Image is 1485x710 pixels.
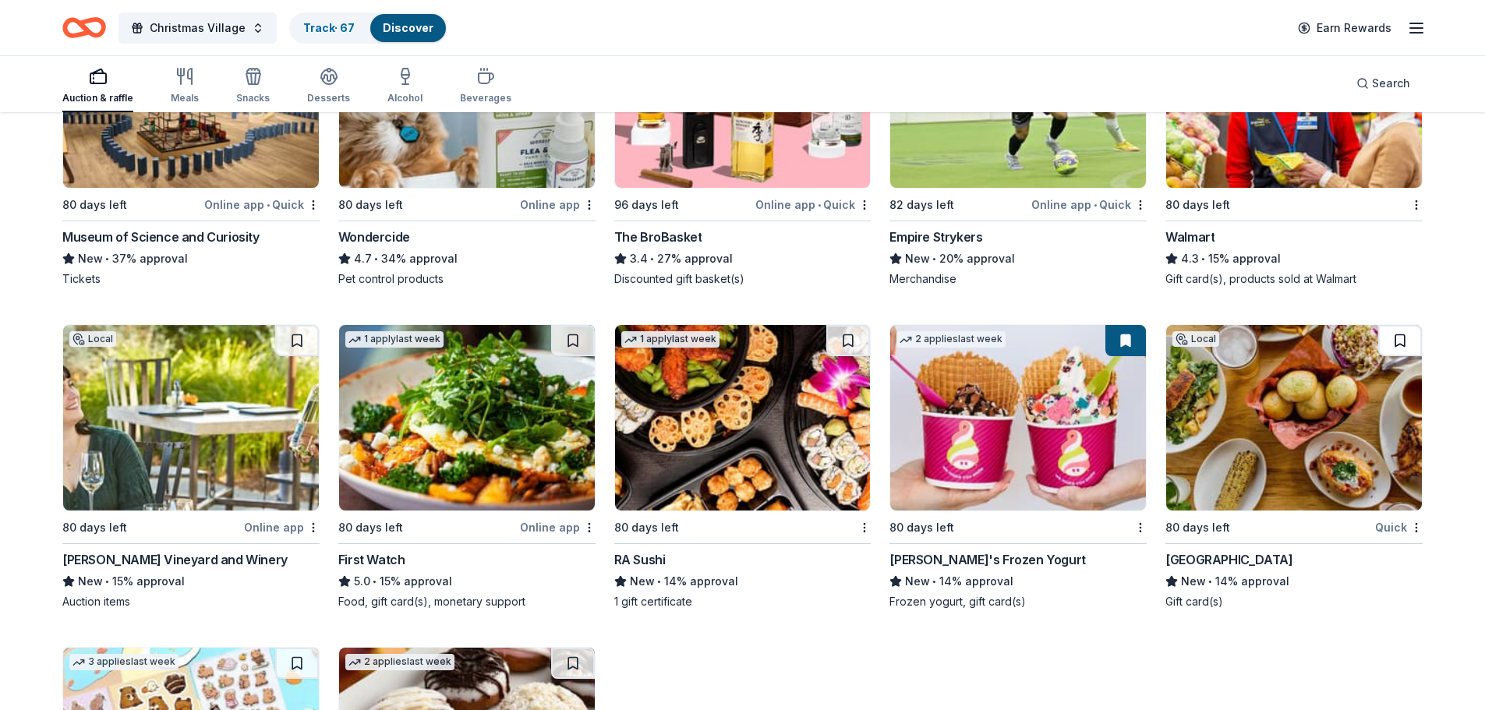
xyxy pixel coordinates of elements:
[1181,572,1206,591] span: New
[338,2,596,287] a: Image for Wondercide1 applylast week80 days leftOnline appWondercide4.7•34% approvalPet control p...
[657,575,661,588] span: •
[889,249,1147,268] div: 20% approval
[338,518,403,537] div: 80 days left
[289,12,447,44] button: Track· 67Discover
[354,572,370,591] span: 5.0
[338,249,596,268] div: 34% approval
[1165,196,1230,214] div: 80 days left
[387,61,423,112] button: Alcohol
[1165,324,1423,609] a: Image for Wood RanchLocal80 days leftQuick[GEOGRAPHIC_DATA]New•14% approvalGift card(s)
[338,594,596,609] div: Food, gift card(s), monetary support
[1165,594,1423,609] div: Gift card(s)
[614,249,872,268] div: 27% approval
[905,572,930,591] span: New
[615,325,871,510] img: Image for RA Sushi
[1031,195,1147,214] div: Online app Quick
[338,324,596,609] a: Image for First Watch1 applylast week80 days leftOnline appFirst Watch5.0•15% approvalFood, gift ...
[62,249,320,268] div: 37% approval
[171,92,199,104] div: Meals
[62,92,133,104] div: Auction & raffle
[307,92,350,104] div: Desserts
[1209,575,1213,588] span: •
[1165,518,1230,537] div: 80 days left
[933,253,937,265] span: •
[889,594,1147,609] div: Frozen yogurt, gift card(s)
[244,517,320,537] div: Online app
[62,196,127,214] div: 80 days left
[62,228,260,246] div: Museum of Science and Curiosity
[204,195,320,214] div: Online app Quick
[303,21,355,34] a: Track· 67
[1165,271,1423,287] div: Gift card(s), products sold at Walmart
[889,271,1147,287] div: Merchandise
[889,518,954,537] div: 80 days left
[1094,199,1097,211] span: •
[614,572,872,591] div: 14% approval
[1165,572,1423,591] div: 14% approval
[1202,253,1206,265] span: •
[1165,2,1423,287] a: Image for Walmart80 days leftWalmart4.3•15% approvalGift card(s), products sold at Walmart
[1375,517,1423,537] div: Quick
[267,199,270,211] span: •
[460,61,511,112] button: Beverages
[890,325,1146,510] img: Image for Menchie's Frozen Yogurt
[236,61,270,112] button: Snacks
[933,575,937,588] span: •
[374,253,378,265] span: •
[650,253,654,265] span: •
[236,92,270,104] div: Snacks
[1289,14,1401,42] a: Earn Rewards
[1372,74,1410,93] span: Search
[307,61,350,112] button: Desserts
[614,324,872,609] a: Image for RA Sushi1 applylast week80 days leftRA SushiNew•14% approval1 gift certificate
[614,550,666,569] div: RA Sushi
[1344,68,1423,99] button: Search
[889,550,1085,569] div: [PERSON_NAME]'s Frozen Yogurt
[354,249,372,268] span: 4.7
[896,331,1006,348] div: 2 applies last week
[338,271,596,287] div: Pet control products
[78,572,103,591] span: New
[62,572,320,591] div: 15% approval
[62,550,288,569] div: [PERSON_NAME] Vineyard and Winery
[118,12,277,44] button: Christmas Village
[373,575,377,588] span: •
[62,518,127,537] div: 80 days left
[105,253,109,265] span: •
[1165,228,1215,246] div: Walmart
[755,195,871,214] div: Online app Quick
[889,324,1147,609] a: Image for Menchie's Frozen Yogurt2 applieslast week80 days left[PERSON_NAME]'s Frozen YogurtNew•1...
[889,228,982,246] div: Empire Strykers
[630,249,648,268] span: 3.4
[62,9,106,46] a: Home
[62,61,133,112] button: Auction & raffle
[387,92,423,104] div: Alcohol
[63,325,319,510] img: Image for Honig Vineyard and Winery
[338,550,405,569] div: First Watch
[1165,249,1423,268] div: 15% approval
[1172,331,1219,347] div: Local
[62,2,320,287] a: Image for Museum of Science and CuriosityLocal80 days leftOnline app•QuickMuseum of Science and C...
[338,228,410,246] div: Wondercide
[614,594,872,609] div: 1 gift certificate
[69,331,116,347] div: Local
[614,228,702,246] div: The BroBasket
[338,572,596,591] div: 15% approval
[345,654,454,670] div: 2 applies last week
[338,196,403,214] div: 80 days left
[889,572,1147,591] div: 14% approval
[62,271,320,287] div: Tickets
[1165,550,1292,569] div: [GEOGRAPHIC_DATA]
[614,518,679,537] div: 80 days left
[614,2,872,287] a: Image for The BroBasket13 applieslast week96 days leftOnline app•QuickThe BroBasket3.4•27% approv...
[520,517,596,537] div: Online app
[630,572,655,591] span: New
[1166,325,1422,510] img: Image for Wood Ranch
[889,2,1147,287] a: Image for Empire Strykers1 applylast weekLocal82 days leftOnline app•QuickEmpire StrykersNew•20% ...
[614,196,679,214] div: 96 days left
[69,654,179,670] div: 3 applies last week
[905,249,930,268] span: New
[621,331,720,348] div: 1 apply last week
[345,331,444,348] div: 1 apply last week
[614,271,872,287] div: Discounted gift basket(s)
